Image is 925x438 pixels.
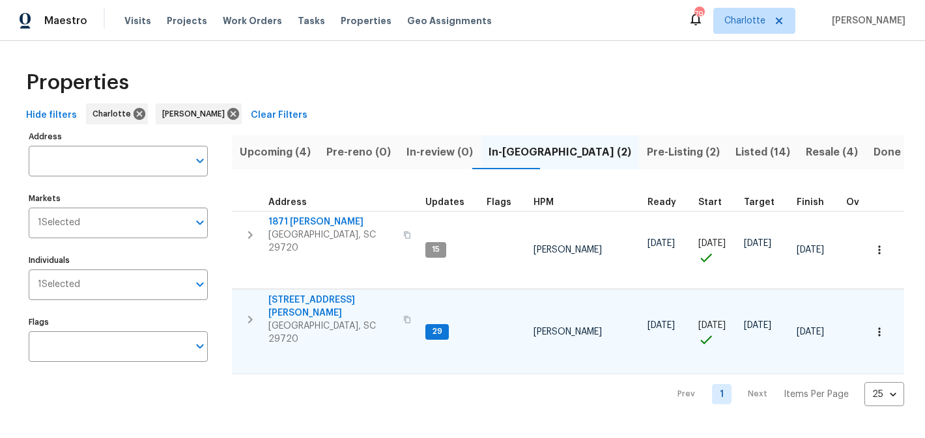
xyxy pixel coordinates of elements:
[647,198,676,207] span: Ready
[92,107,136,120] span: Charlotte
[406,143,473,161] span: In-review (0)
[647,198,688,207] div: Earliest renovation start date (first business day after COE or Checkout)
[724,14,765,27] span: Charlotte
[735,143,790,161] span: Listed (14)
[827,14,905,27] span: [PERSON_NAME]
[268,198,307,207] span: Address
[167,14,207,27] span: Projects
[268,294,395,320] span: [STREET_ADDRESS][PERSON_NAME]
[693,211,739,289] td: Project started on time
[797,198,824,207] span: Finish
[534,327,602,336] span: [PERSON_NAME]
[806,143,858,161] span: Resale (4)
[698,198,733,207] div: Actual renovation start date
[298,16,325,25] span: Tasks
[21,103,82,128] button: Hide filters
[797,198,836,207] div: Projected renovation finish date
[665,382,904,406] nav: Pagination Navigation
[425,198,464,207] span: Updates
[693,290,739,374] td: Project started on time
[124,14,151,27] span: Visits
[647,239,675,248] span: [DATE]
[784,388,849,401] p: Items Per Page
[86,103,148,124] div: Charlotte
[29,318,208,326] label: Flags
[489,143,631,161] span: In-[GEOGRAPHIC_DATA] (2)
[191,152,209,170] button: Open
[427,244,445,255] span: 15
[864,377,904,411] div: 25
[268,228,395,254] span: [GEOGRAPHIC_DATA], SC 29720
[268,320,395,346] span: [GEOGRAPHIC_DATA], SC 29720
[26,107,77,124] span: Hide filters
[29,133,208,141] label: Address
[156,103,242,124] div: [PERSON_NAME]
[846,198,892,207] div: Days past target finish date
[427,326,448,337] span: 29
[534,198,554,207] span: HPM
[698,321,726,330] span: [DATE]
[38,217,80,228] span: 1 Selected
[744,321,771,330] span: [DATE]
[647,143,720,161] span: Pre-Listing (2)
[712,384,732,404] a: Goto page 1
[191,213,209,232] button: Open
[38,279,80,290] span: 1 Selected
[647,321,675,330] span: [DATE]
[240,143,311,161] span: Upcoming (4)
[744,198,775,207] span: Target
[487,198,511,207] span: Flags
[191,275,209,294] button: Open
[534,245,602,254] span: [PERSON_NAME]
[341,14,391,27] span: Properties
[29,256,208,264] label: Individuals
[251,107,307,124] span: Clear Filters
[744,198,786,207] div: Target renovation project end date
[246,103,313,128] button: Clear Filters
[846,198,880,207] span: Overall
[268,215,395,228] span: 1871 [PERSON_NAME]
[744,239,771,248] span: [DATE]
[326,143,391,161] span: Pre-reno (0)
[44,14,87,27] span: Maestro
[162,107,230,120] span: [PERSON_NAME]
[29,195,208,202] label: Markets
[191,337,209,355] button: Open
[223,14,282,27] span: Work Orders
[407,14,492,27] span: Geo Assignments
[698,198,722,207] span: Start
[797,245,824,254] span: [DATE]
[26,76,129,89] span: Properties
[694,8,704,21] div: 79
[797,327,824,336] span: [DATE]
[698,239,726,248] span: [DATE]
